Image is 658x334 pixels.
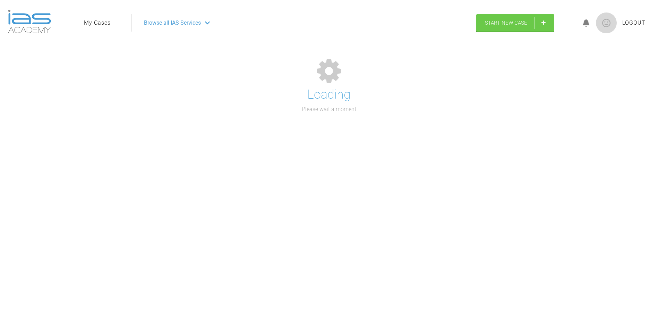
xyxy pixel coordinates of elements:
[302,105,356,114] p: Please wait a moment
[476,14,554,32] a: Start New Case
[485,20,527,26] span: Start New Case
[8,10,51,33] img: logo-light.3e3ef733.png
[622,18,646,27] a: Logout
[596,12,617,33] img: profile.png
[84,18,111,27] a: My Cases
[144,18,201,27] span: Browse all IAS Services
[307,85,351,105] h1: Loading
